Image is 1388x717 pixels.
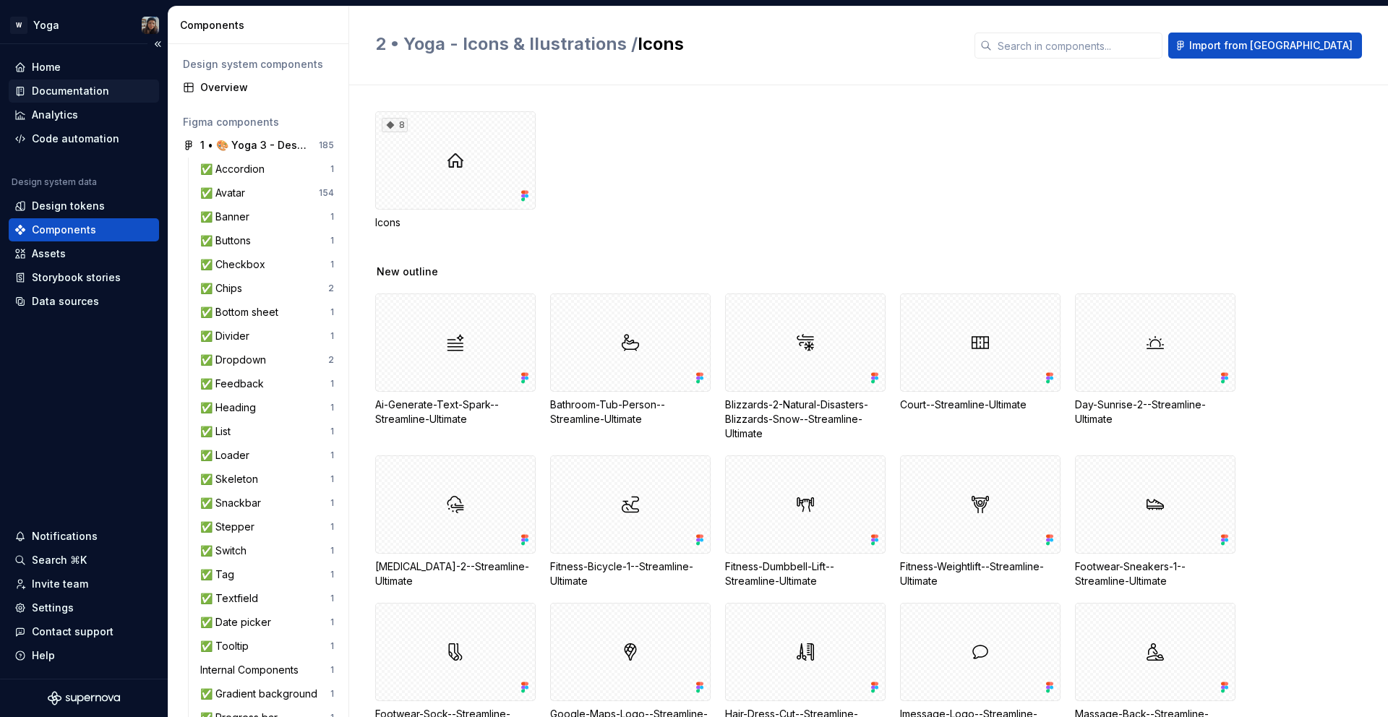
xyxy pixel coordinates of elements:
[32,648,55,663] div: Help
[9,620,159,643] button: Contact support
[330,688,334,700] div: 1
[147,34,168,54] button: Collapse sidebar
[9,103,159,126] a: Analytics
[32,84,109,98] div: Documentation
[382,118,408,132] div: 8
[1189,38,1353,53] span: Import from [GEOGRAPHIC_DATA]
[200,80,334,95] div: Overview
[1075,455,1235,588] div: Footwear-Sneakers-1--Streamline-Ultimate
[330,545,334,557] div: 1
[9,242,159,265] a: Assets
[9,572,159,596] a: Invite team
[194,658,340,682] a: Internal Components1
[194,277,340,300] a: ✅ Chips2
[330,521,334,533] div: 1
[194,372,340,395] a: ✅ Feedback1
[330,163,334,175] div: 1
[375,455,536,588] div: [MEDICAL_DATA]-2--Streamline-Ultimate
[194,205,340,228] a: ✅ Banner1
[550,559,711,588] div: Fitness-Bicycle-1--Streamline-Ultimate
[1168,33,1362,59] button: Import from [GEOGRAPHIC_DATA]
[200,400,262,415] div: ✅ Heading
[200,353,272,367] div: ✅ Dropdown
[200,329,255,343] div: ✅ Divider
[900,398,1061,412] div: Court--Streamline-Ultimate
[200,257,271,272] div: ✅ Checkbox
[200,472,264,486] div: ✅ Skeleton
[194,682,340,705] a: ✅ Gradient background1
[32,294,99,309] div: Data sources
[375,33,638,54] span: 2 • Yoga - Icons & Ilustrations /
[375,111,536,230] div: 8Icons
[194,253,340,276] a: ✅ Checkbox1
[900,559,1061,588] div: Fitness-Weightlift--Streamline-Ultimate
[9,56,159,79] a: Home
[194,515,340,538] a: ✅ Stepper1
[200,162,270,176] div: ✅ Accordion
[32,553,87,567] div: Search ⌘K
[330,593,334,604] div: 1
[32,223,96,237] div: Components
[194,301,340,324] a: ✅ Bottom sheet1
[177,134,340,157] a: 1 • 🎨 Yoga 3 - Design System185
[200,186,251,200] div: ✅ Avatar
[375,33,957,56] h2: Icons
[194,587,340,610] a: ✅ Textfield1
[194,491,340,515] a: ✅ Snackbar1
[1075,559,1235,588] div: Footwear-Sneakers-1--Streamline-Ultimate
[32,529,98,544] div: Notifications
[319,139,334,151] div: 185
[330,497,334,509] div: 1
[32,601,74,615] div: Settings
[200,591,264,606] div: ✅ Textfield
[200,448,255,463] div: ✅ Loader
[183,57,334,72] div: Design system components
[200,496,267,510] div: ✅ Snackbar
[200,377,270,391] div: ✅ Feedback
[330,664,334,676] div: 1
[200,567,240,582] div: ✅ Tag
[319,187,334,199] div: 154
[900,455,1061,588] div: Fitness-Weightlift--Streamline-Ultimate
[330,211,334,223] div: 1
[375,398,536,426] div: Ai-Generate-Text-Spark--Streamline-Ultimate
[330,569,334,580] div: 1
[9,194,159,218] a: Design tokens
[194,468,340,491] a: ✅ Skeleton1
[9,127,159,150] a: Code automation
[9,290,159,313] a: Data sources
[200,615,277,630] div: ✅ Date picker
[9,80,159,103] a: Documentation
[32,577,88,591] div: Invite team
[725,293,886,441] div: Blizzards-2-Natural-Disasters-Blizzards-Snow--Streamline-Ultimate
[550,293,711,441] div: Bathroom-Tub-Person--Streamline-Ultimate
[9,549,159,572] button: Search ⌘K
[12,176,97,188] div: Design system data
[992,33,1162,59] input: Search in components...
[9,596,159,619] a: Settings
[550,455,711,588] div: Fitness-Bicycle-1--Streamline-Ultimate
[1075,398,1235,426] div: Day-Sunrise-2--Streamline-Ultimate
[330,235,334,246] div: 1
[725,455,886,588] div: Fitness-Dumbbell-Lift--Streamline-Ultimate
[194,539,340,562] a: ✅ Switch1
[32,60,61,74] div: Home
[194,158,340,181] a: ✅ Accordion1
[200,544,252,558] div: ✅ Switch
[194,181,340,205] a: ✅ Avatar154
[330,402,334,413] div: 1
[375,215,536,230] div: Icons
[48,691,120,705] svg: Supernova Logo
[1075,293,1235,441] div: Day-Sunrise-2--Streamline-Ultimate
[194,396,340,419] a: ✅ Heading1
[900,293,1061,441] div: Court--Streamline-Ultimate
[194,635,340,658] a: ✅ Tooltip1
[32,132,119,146] div: Code automation
[194,348,340,372] a: ✅ Dropdown2
[725,559,886,588] div: Fitness-Dumbbell-Lift--Streamline-Ultimate
[9,218,159,241] a: Components
[550,398,711,426] div: Bathroom-Tub-Person--Streamline-Ultimate
[200,687,323,701] div: ✅ Gradient background
[194,611,340,634] a: ✅ Date picker1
